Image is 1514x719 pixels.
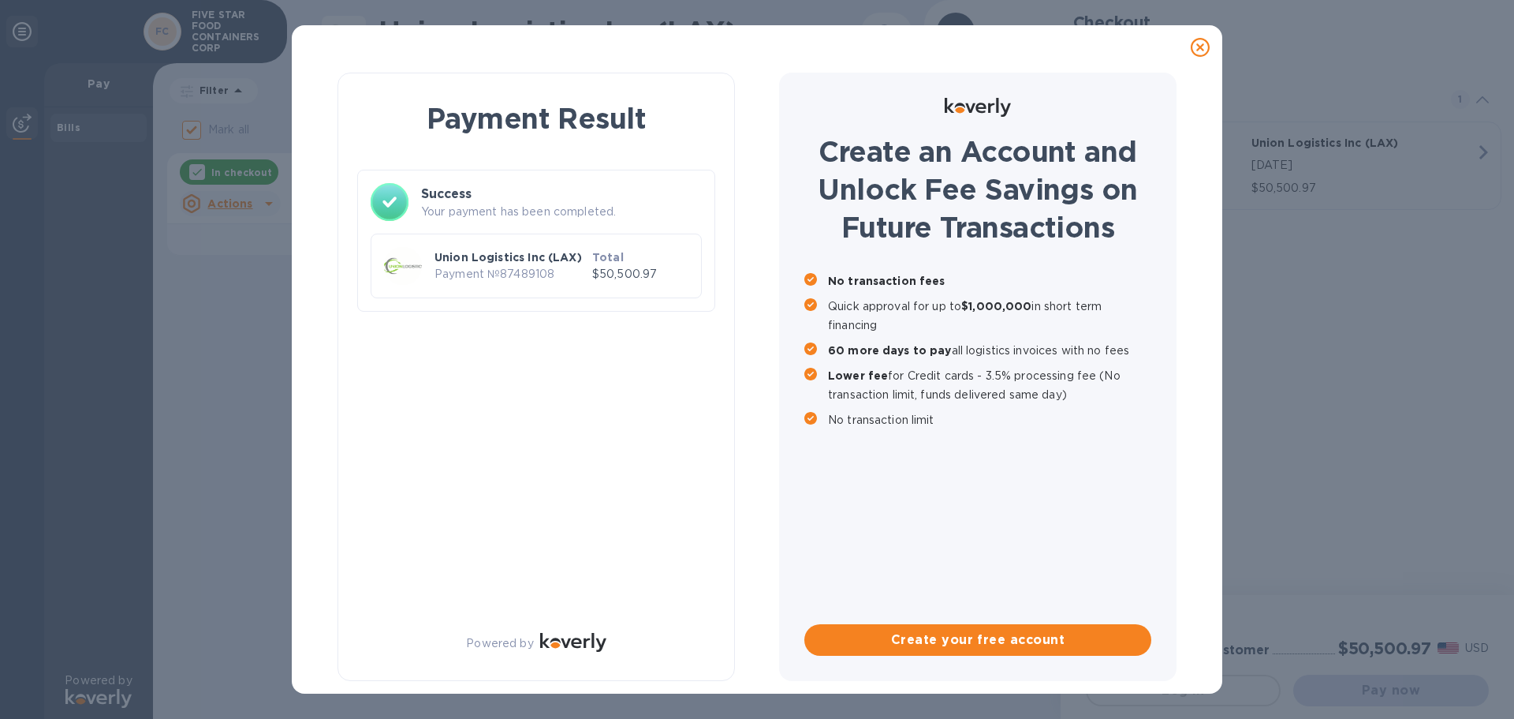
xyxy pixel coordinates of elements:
p: for Credit cards - 3.5% processing fee (No transaction limit, funds delivered same day) [828,366,1151,404]
b: 60 more days to pay [828,344,952,357]
b: No transaction fees [828,275,945,287]
img: Logo [540,633,606,652]
h1: Create an Account and Unlock Fee Savings on Future Transactions [804,133,1151,246]
p: Powered by [466,635,533,652]
p: Quick approval for up to in short term financing [828,297,1151,335]
span: Create your free account [817,631,1139,650]
p: Payment № 87489108 [434,266,586,283]
button: Create your free account [804,624,1151,656]
b: $1,000,000 [961,300,1031,313]
p: Your payment has been completed. [421,204,702,220]
img: Logo [945,98,1011,117]
h1: Payment Result [364,99,709,138]
p: $50,500.97 [592,266,688,283]
p: all logistics invoices with no fees [828,341,1151,360]
b: Total [592,251,624,264]
b: Lower fee [828,369,888,382]
h3: Success [421,185,702,204]
p: No transaction limit [828,410,1151,429]
p: Union Logistics Inc (LAX) [434,249,586,265]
